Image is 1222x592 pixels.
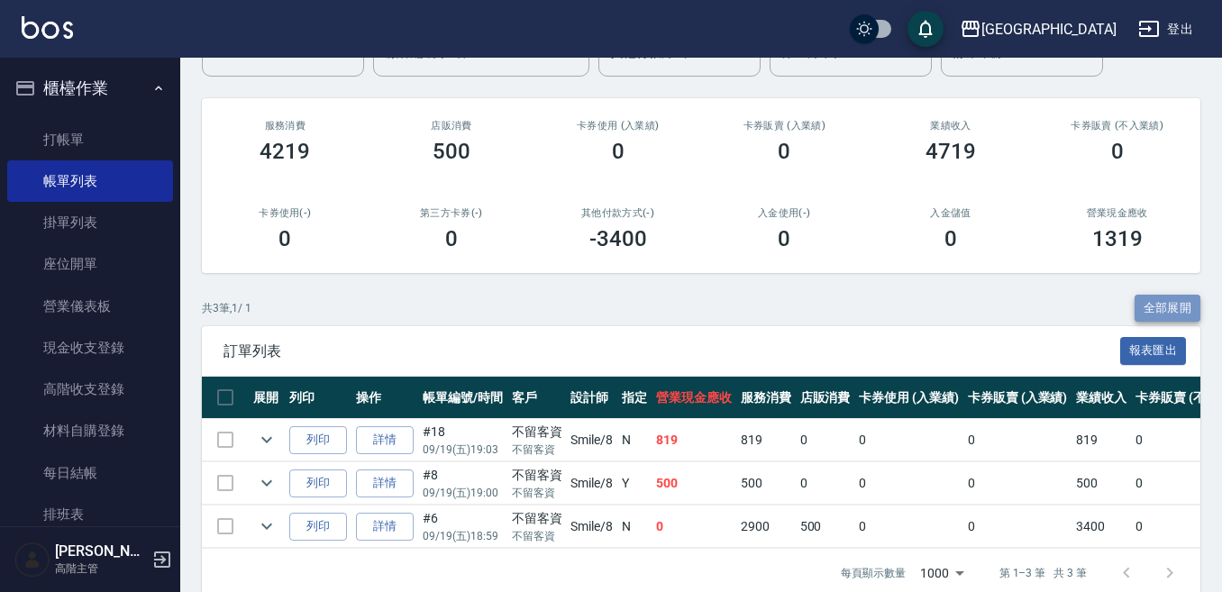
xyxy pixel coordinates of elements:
[1072,505,1131,548] td: 3400
[963,419,1072,461] td: 0
[652,419,736,461] td: 819
[356,513,414,541] a: 詳情
[566,419,617,461] td: Smile /8
[736,505,796,548] td: 2900
[556,207,679,219] h2: 其他付款方式(-)
[356,469,414,497] a: 詳情
[390,207,514,219] h2: 第三方卡券(-)
[841,565,906,581] p: 每頁顯示數量
[944,226,957,251] h3: 0
[778,226,790,251] h3: 0
[1120,337,1187,365] button: 報表匯出
[390,120,514,132] h2: 店販消費
[736,377,796,419] th: 服務消費
[512,528,562,544] p: 不留客資
[55,542,147,560] h5: [PERSON_NAME]
[1131,13,1200,46] button: 登出
[736,419,796,461] td: 819
[14,542,50,578] img: Person
[652,377,736,419] th: 營業現金應收
[796,462,855,505] td: 0
[278,226,291,251] h3: 0
[7,65,173,112] button: 櫃檯作業
[963,377,1072,419] th: 卡券販賣 (入業績)
[796,505,855,548] td: 500
[512,423,562,442] div: 不留客資
[7,202,173,243] a: 掛單列表
[512,442,562,458] p: 不留客資
[7,286,173,327] a: 營業儀表板
[418,419,507,461] td: #18
[7,410,173,451] a: 材料自購登錄
[854,377,963,419] th: 卡券使用 (入業績)
[289,469,347,497] button: 列印
[566,377,617,419] th: 設計師
[796,377,855,419] th: 店販消費
[1072,462,1131,505] td: 500
[423,442,503,458] p: 09/19 (五) 19:03
[736,462,796,505] td: 500
[1111,139,1124,164] h3: 0
[512,466,562,485] div: 不留客資
[22,16,73,39] img: Logo
[963,462,1072,505] td: 0
[589,226,647,251] h3: -3400
[566,462,617,505] td: Smile /8
[617,462,652,505] td: Y
[1135,295,1201,323] button: 全部展開
[356,426,414,454] a: 詳情
[7,160,173,202] a: 帳單列表
[418,505,507,548] td: #6
[907,11,944,47] button: save
[512,509,562,528] div: 不留客資
[55,560,147,577] p: 高階主管
[223,342,1120,360] span: 訂單列表
[796,419,855,461] td: 0
[285,377,351,419] th: 列印
[981,18,1117,41] div: [GEOGRAPHIC_DATA]
[854,505,963,548] td: 0
[617,377,652,419] th: 指定
[652,505,736,548] td: 0
[289,513,347,541] button: 列印
[556,120,679,132] h2: 卡券使用 (入業績)
[723,207,846,219] h2: 入金使用(-)
[1055,207,1179,219] h2: 營業現金應收
[617,505,652,548] td: N
[963,505,1072,548] td: 0
[854,462,963,505] td: 0
[1072,377,1131,419] th: 業績收入
[512,485,562,501] p: 不留客資
[289,426,347,454] button: 列印
[445,226,458,251] h3: 0
[7,452,173,494] a: 每日結帳
[617,419,652,461] td: N
[223,207,347,219] h2: 卡券使用(-)
[7,119,173,160] a: 打帳單
[418,462,507,505] td: #8
[507,377,567,419] th: 客戶
[253,426,280,453] button: expand row
[1055,120,1179,132] h2: 卡券販賣 (不入業績)
[854,419,963,461] td: 0
[999,565,1087,581] p: 第 1–3 筆 共 3 筆
[423,528,503,544] p: 09/19 (五) 18:59
[351,377,418,419] th: 操作
[223,120,347,132] h3: 服務消費
[7,243,173,285] a: 座位開單
[202,300,251,316] p: 共 3 筆, 1 / 1
[566,505,617,548] td: Smile /8
[778,139,790,164] h3: 0
[423,485,503,501] p: 09/19 (五) 19:00
[249,377,285,419] th: 展開
[1120,342,1187,359] a: 報表匯出
[433,139,470,164] h3: 500
[7,327,173,369] a: 現金收支登錄
[612,139,625,164] h3: 0
[723,120,846,132] h2: 卡券販賣 (入業績)
[7,494,173,535] a: 排班表
[1072,419,1131,461] td: 819
[260,139,310,164] h3: 4219
[253,513,280,540] button: expand row
[889,120,1013,132] h2: 業績收入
